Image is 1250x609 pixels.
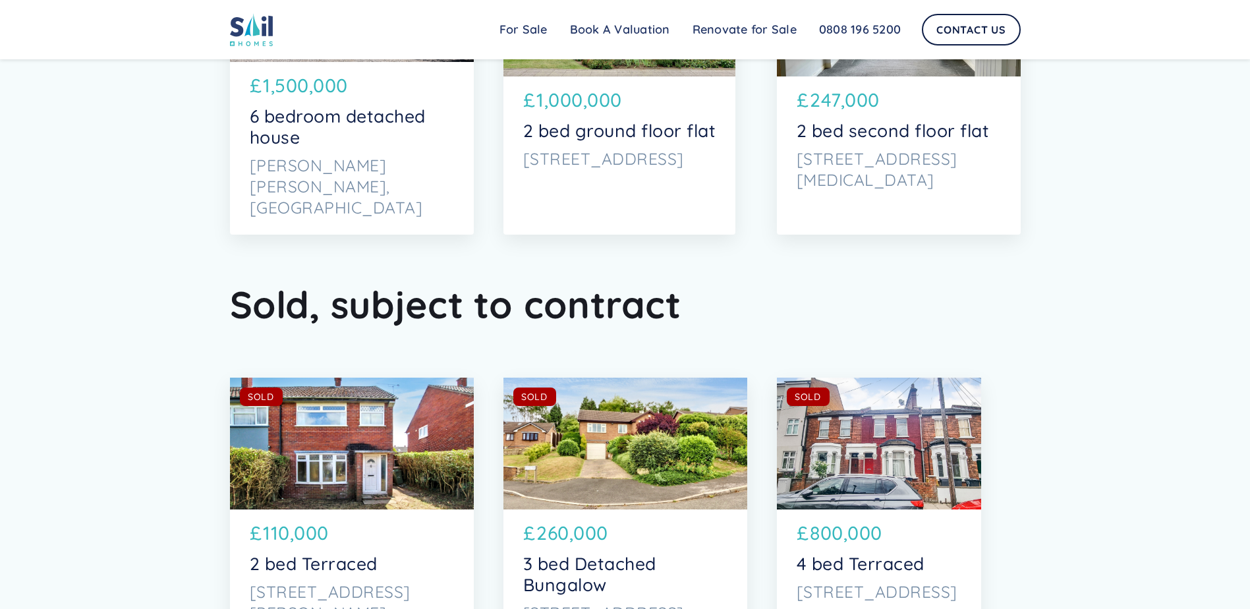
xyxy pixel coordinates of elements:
[523,121,716,142] p: 2 bed ground floor flat
[230,281,1021,328] h2: Sold, subject to contract
[248,390,274,403] div: SOLD
[250,106,454,148] p: 6 bedroom detached house
[523,148,716,169] p: [STREET_ADDRESS]
[250,72,262,100] p: £
[488,16,559,43] a: For Sale
[797,581,961,602] p: [STREET_ADDRESS]
[681,16,808,43] a: Renovate for Sale
[808,16,912,43] a: 0808 196 5200
[797,121,1001,142] p: 2 bed second floor flat
[230,13,273,46] img: sail home logo colored
[536,519,608,548] p: 260,000
[559,16,681,43] a: Book A Valuation
[250,155,454,218] p: [PERSON_NAME] [PERSON_NAME], [GEOGRAPHIC_DATA]
[536,86,622,115] p: 1,000,000
[797,554,961,575] p: 4 bed Terraced
[797,86,809,115] p: £
[810,519,882,548] p: 800,000
[810,86,880,115] p: 247,000
[250,554,454,575] p: 2 bed Terraced
[523,86,536,115] p: £
[263,519,329,548] p: 110,000
[795,390,821,403] div: SOLD
[521,390,548,403] div: SOLD
[523,554,727,596] p: 3 bed Detached Bungalow
[797,148,1001,190] p: [STREET_ADDRESS][MEDICAL_DATA]
[250,519,262,548] p: £
[523,519,536,548] p: £
[797,519,809,548] p: £
[263,72,348,100] p: 1,500,000
[922,14,1021,45] a: Contact Us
